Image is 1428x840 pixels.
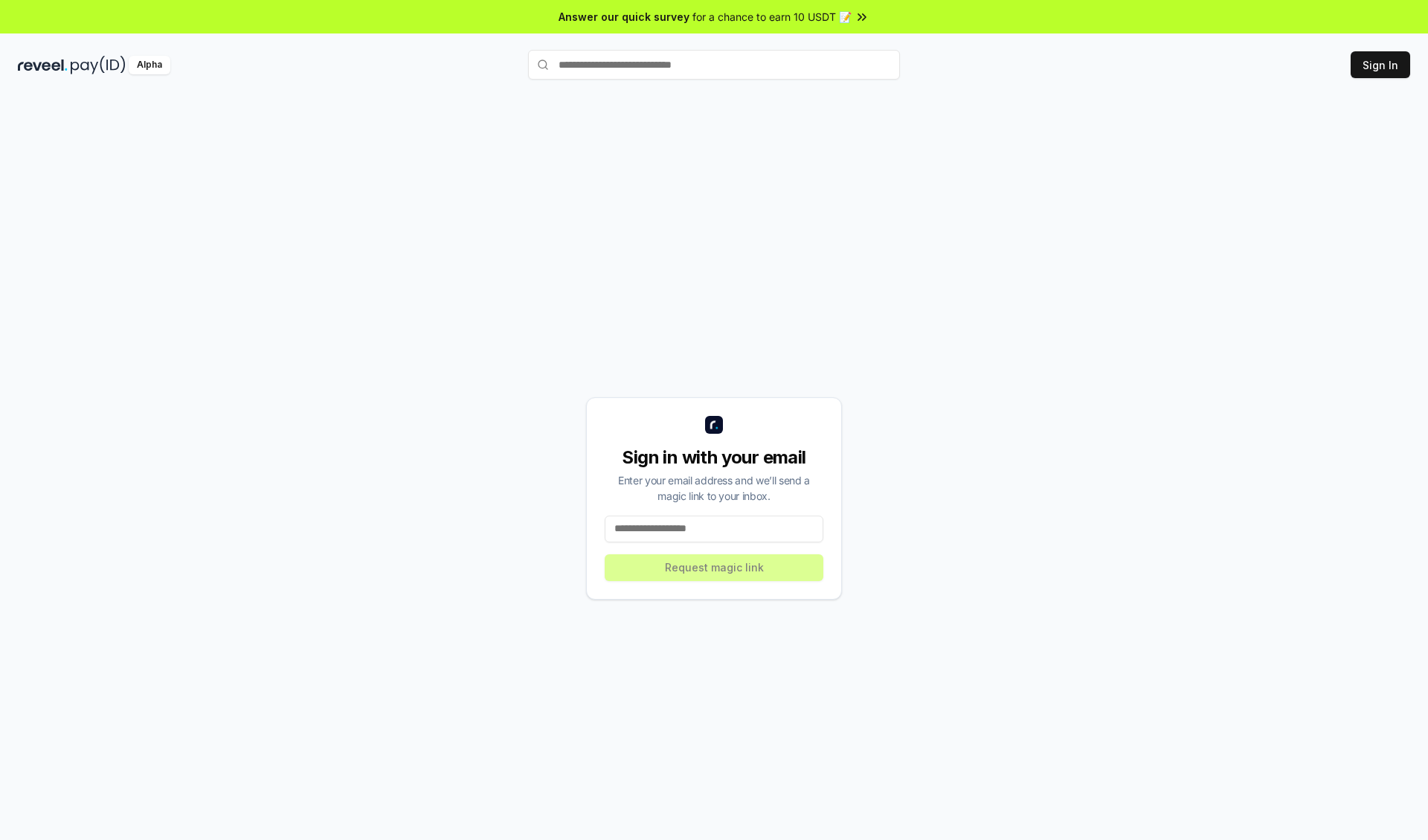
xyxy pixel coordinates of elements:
img: logo_small [705,416,723,434]
span: Answer our quick survey [559,9,689,25]
div: Sign in with your email [605,446,823,469]
img: reveel_dark [18,56,68,74]
span: for a chance to earn 10 USDT 📝 [692,9,852,25]
img: pay_id [71,56,126,74]
div: Enter your email address and we’ll send a magic link to your inbox. [605,472,823,504]
div: Alpha [129,56,170,74]
button: Sign In [1351,51,1410,78]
